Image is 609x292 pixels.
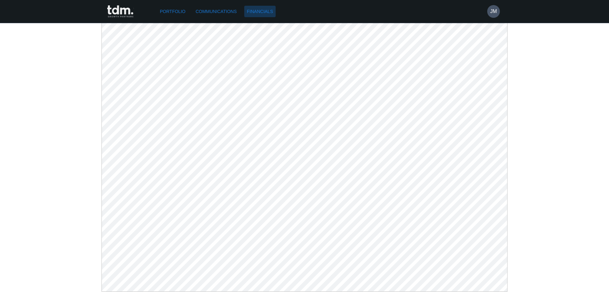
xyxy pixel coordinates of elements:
[244,6,275,17] a: Financials
[101,23,507,292] img: desktop-pdf
[193,6,239,17] a: Communications
[487,5,500,18] button: JM
[490,8,497,15] h6: JM
[157,6,188,17] a: Portfolio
